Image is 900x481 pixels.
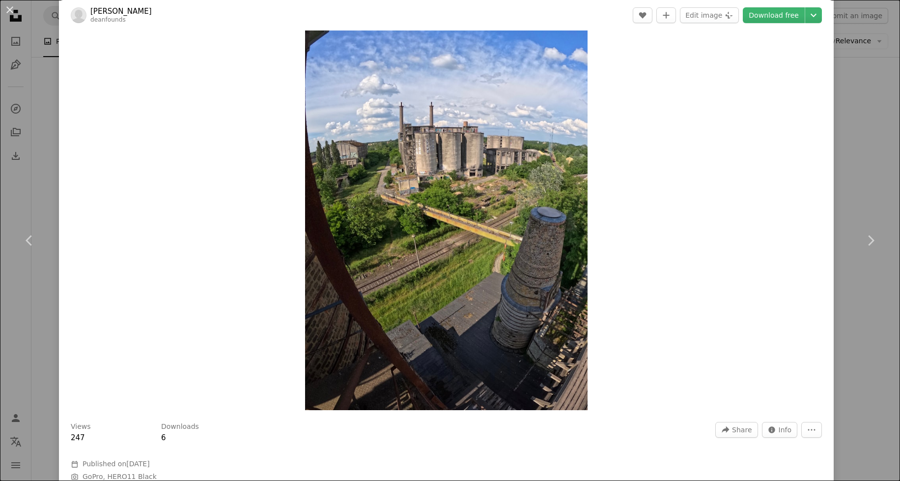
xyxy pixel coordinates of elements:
[801,422,822,438] button: More Actions
[633,7,652,23] button: Like
[90,6,152,16] a: [PERSON_NAME]
[71,7,86,23] img: Go to Dean Founds's profile
[161,422,199,432] h3: Downloads
[779,422,792,437] span: Info
[71,422,91,432] h3: Views
[732,422,752,437] span: Share
[90,16,126,23] a: deanfounds
[83,460,150,468] span: Published on
[762,422,798,438] button: Stats about this image
[305,15,587,410] img: Abandoned industrial complex under a blue sky.
[656,7,676,23] button: Add to Collection
[161,433,166,442] span: 6
[805,7,822,23] button: Choose download size
[305,15,587,410] button: Zoom in on this image
[126,460,149,468] time: July 8, 2025 at 12:56:06 PM GMT+2
[743,7,805,23] a: Download free
[71,433,85,442] span: 247
[841,193,900,288] a: Next
[715,422,758,438] button: Share this image
[680,7,739,23] button: Edit image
